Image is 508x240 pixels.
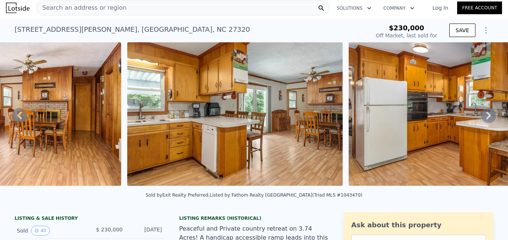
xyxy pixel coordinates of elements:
[423,4,457,12] a: Log In
[6,3,30,13] img: Lotside
[457,1,502,14] a: Free Account
[478,23,493,38] button: Show Options
[210,193,362,198] div: Listed by Fathom Realty [GEOGRAPHIC_DATA] (Triad MLS #1043470)
[179,215,329,221] div: Listing Remarks (Historical)
[127,42,343,186] img: Sale: 92070792 Parcel: 86900939
[17,226,83,236] div: Sold
[449,24,475,37] button: SAVE
[36,3,126,12] span: Search an address or region
[331,1,377,15] button: Solutions
[15,215,164,223] div: LISTING & SALE HISTORY
[377,1,420,15] button: Company
[31,226,49,236] button: View historical data
[376,32,437,39] div: Off Market, last sold for
[389,24,424,32] span: $230,000
[96,227,123,233] span: $ 230,000
[146,193,209,198] div: Sold by Exit Realty Preferred .
[129,226,162,236] div: [DATE]
[15,24,250,35] div: [STREET_ADDRESS][PERSON_NAME] , [GEOGRAPHIC_DATA] , NC 27320
[351,220,486,230] div: Ask about this property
